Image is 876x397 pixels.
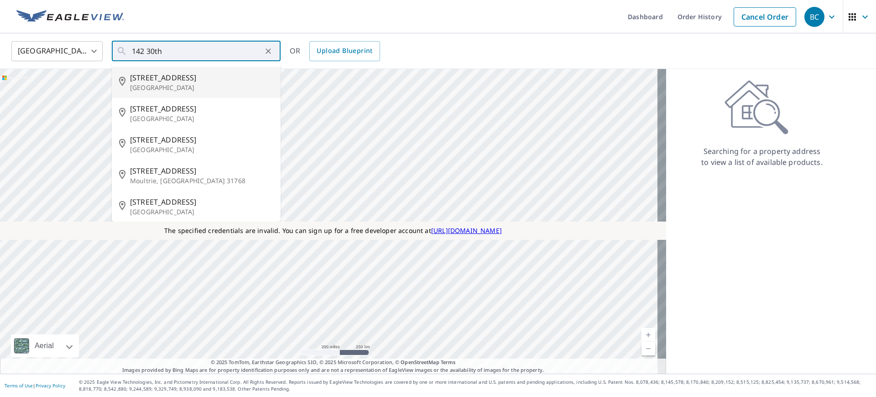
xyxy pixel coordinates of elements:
span: [STREET_ADDRESS] [130,196,273,207]
div: OR [290,41,380,61]
span: [STREET_ADDRESS] [130,103,273,114]
a: Current Level 5, Zoom Out [641,342,655,355]
p: | [5,383,65,388]
button: Clear [262,45,275,58]
div: Aerial [32,334,57,357]
a: Upload Blueprint [309,41,380,61]
a: Terms [441,359,456,365]
span: Upload Blueprint [317,45,372,57]
p: [GEOGRAPHIC_DATA] [130,145,273,154]
div: [GEOGRAPHIC_DATA] [11,38,103,64]
a: [URL][DOMAIN_NAME] [431,226,502,235]
div: BC [804,7,824,27]
div: Aerial [11,334,79,357]
p: © 2025 Eagle View Technologies, Inc. and Pictometry International Corp. All Rights Reserved. Repo... [79,379,871,392]
a: Cancel Order [734,7,796,26]
p: [GEOGRAPHIC_DATA] [130,207,273,217]
a: OpenStreetMap [401,359,439,365]
p: [GEOGRAPHIC_DATA] [130,83,273,92]
span: [STREET_ADDRESS] [130,134,273,145]
p: Searching for a property address to view a list of available products. [701,146,823,168]
p: Moultrie, [GEOGRAPHIC_DATA] 31768 [130,176,273,185]
a: Terms of Use [5,382,33,389]
input: Search by address or latitude-longitude [132,38,262,64]
img: EV Logo [16,10,124,24]
span: [STREET_ADDRESS] [130,72,273,83]
a: Current Level 5, Zoom In [641,328,655,342]
a: Privacy Policy [36,382,65,389]
p: [GEOGRAPHIC_DATA] [130,114,273,123]
span: [STREET_ADDRESS] [130,165,273,176]
span: © 2025 TomTom, Earthstar Geographics SIO, © 2025 Microsoft Corporation, © [211,359,456,366]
